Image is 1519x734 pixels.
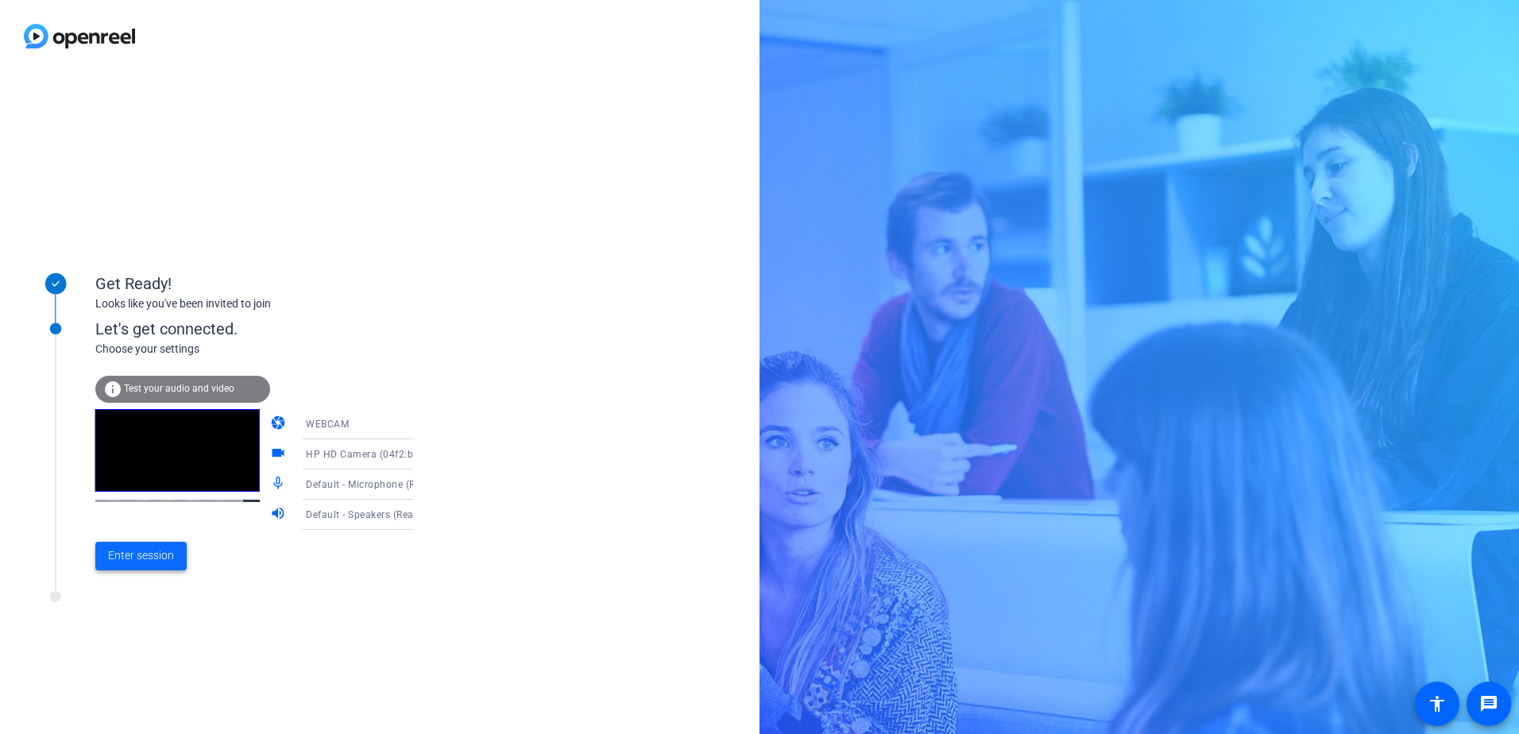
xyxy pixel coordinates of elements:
mat-icon: videocam [270,445,289,464]
mat-icon: mic_none [270,475,289,494]
mat-icon: accessibility [1428,694,1447,713]
div: Get Ready! [95,272,413,296]
span: Enter session [108,547,174,564]
span: HP HD Camera (04f2:b73b) [306,447,435,460]
div: Let's get connected. [95,317,446,341]
span: Default - Microphone (Realtek(R) Audio) [306,477,490,490]
button: Enter session [95,542,187,570]
span: Default - Speakers (Realtek(R) Audio) [306,508,477,520]
mat-icon: info [103,380,122,399]
mat-icon: camera [270,415,289,434]
span: Test your audio and video [124,383,234,394]
div: Looks like you've been invited to join [95,296,413,312]
div: Choose your settings [95,341,446,357]
mat-icon: volume_up [270,505,289,524]
span: WEBCAM [306,419,349,430]
mat-icon: message [1479,694,1498,713]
